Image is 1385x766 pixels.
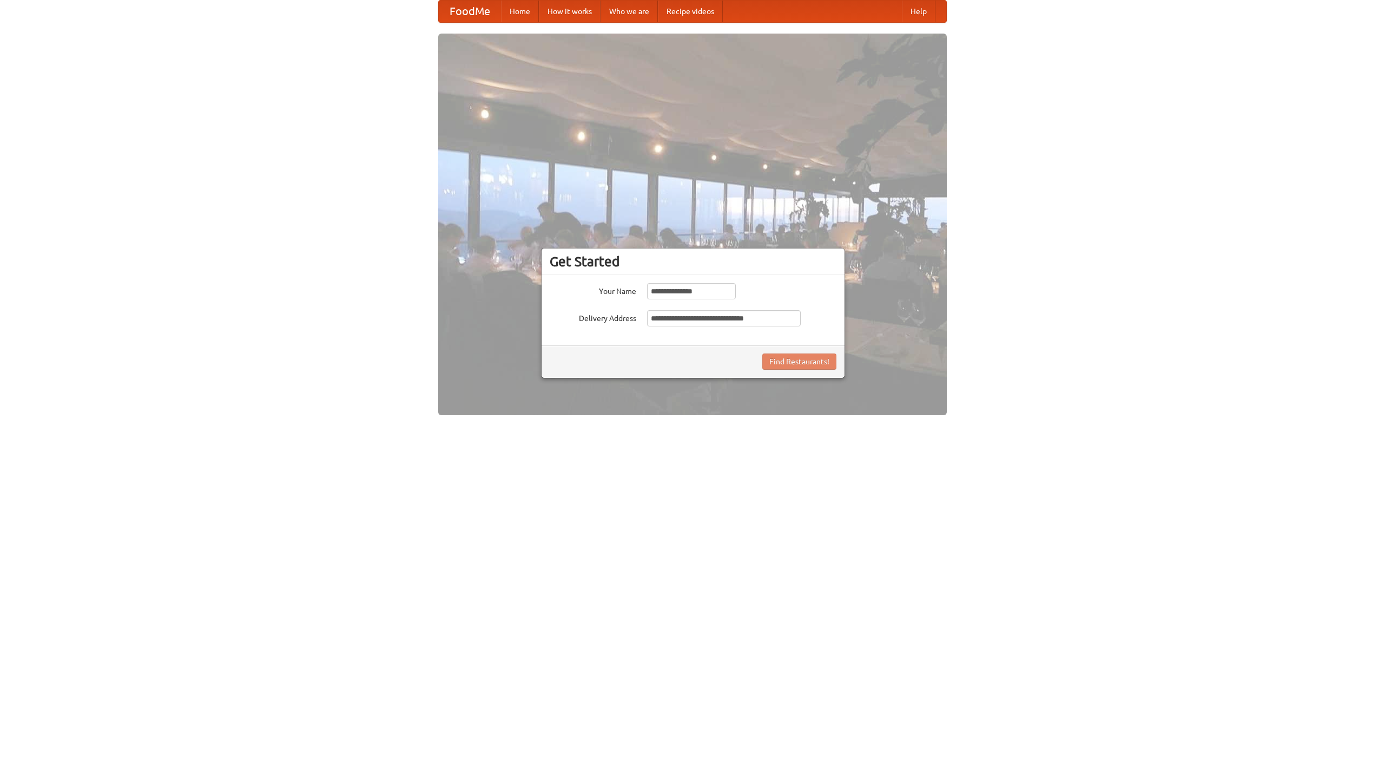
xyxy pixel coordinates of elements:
a: Help [902,1,935,22]
a: Who we are [601,1,658,22]
a: FoodMe [439,1,501,22]
a: Recipe videos [658,1,723,22]
label: Your Name [550,283,636,297]
a: How it works [539,1,601,22]
label: Delivery Address [550,310,636,324]
h3: Get Started [550,253,836,270]
a: Home [501,1,539,22]
button: Find Restaurants! [762,353,836,370]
